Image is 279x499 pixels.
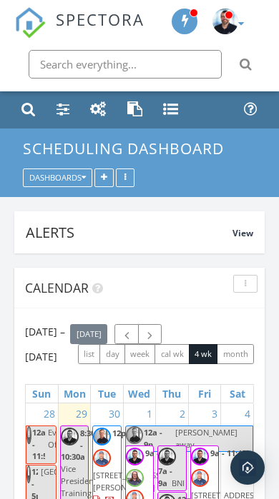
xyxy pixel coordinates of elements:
[95,385,119,403] a: Tuesday
[25,279,89,296] span: Calendar
[195,385,214,403] a: Friday
[61,428,100,463] span: 8:30a - 10:30a
[31,426,45,463] span: 12a - 11:59p
[209,403,220,424] a: Go to October 3, 2025
[26,465,31,483] img: evan_headshot_w_background.jpg
[143,426,172,452] span: 12a - 9p
[93,449,111,467] img: evan_headshot_w_background.jpg
[138,324,162,344] button: Next
[26,223,232,242] div: Alerts
[227,385,248,403] a: Saturday
[85,96,112,124] a: Automations (Advanced)
[16,96,41,124] a: Inspections
[29,173,86,181] div: Dashboards
[191,469,209,487] img: evan_headshot_w_background.jpg
[155,344,190,364] button: cal wk
[242,403,253,424] a: Go to October 4, 2025
[114,324,138,344] button: Previous
[99,344,125,364] button: day
[145,448,182,458] span: 9a - 2:45p
[189,344,218,364] button: 4 wk
[212,9,238,34] img: david_headshot_w_bg.png
[41,466,120,477] span: [GEOGRAPHIC_DATA]
[144,403,155,424] a: Go to October 1, 2025
[210,448,251,458] span: 9a - 11:45a
[56,7,145,30] span: SPECTORA
[126,426,144,444] img: mitch_headshot_w_bg.png
[73,403,90,424] a: Go to September 29, 2025
[106,403,123,424] a: Go to September 30, 2025
[23,168,92,186] button: Dashboards
[112,428,153,438] span: 12p - 2:38p
[70,324,107,344] button: [DATE]
[122,96,148,124] a: Templates
[29,50,222,79] input: Search everything...
[160,385,184,403] a: Thursday
[230,450,265,485] div: Open Intercom Messenger
[29,385,54,403] a: Sunday
[217,344,254,364] button: month
[41,403,58,424] a: Go to September 28, 2025
[158,465,172,488] span: 7a - 9a
[61,428,79,445] img: david_headshot_w_bg.png
[14,21,145,49] a: SPECTORA
[239,96,263,124] a: Support Center
[93,470,163,493] span: [STREET_ADDRESS][PERSON_NAME]
[158,448,176,465] img: david_headshot_w_bg.png
[26,426,31,444] img: evan_headshot_w_background.jpg
[172,478,185,488] span: BNI
[14,7,46,39] img: The Best Home Inspection Software - Spectora
[25,319,70,369] h2: [DATE] – [DATE]
[191,448,209,465] img: david_headshot_w_bg.png
[126,469,144,487] img: brian_headshot_w_background.png
[93,428,111,445] img: mitch_headshot_w_bg.png
[48,427,66,450] span: Evan Off
[78,344,101,364] button: list
[126,448,144,465] img: david_headshot_w_bg.png
[232,227,253,239] span: View
[177,403,188,424] a: Go to October 2, 2025
[23,138,235,158] a: Scheduling Dashboard
[158,96,184,124] a: Tasks
[125,385,153,403] a: Wednesday
[61,385,89,403] a: Monday
[52,96,75,124] a: Settings
[124,344,156,364] button: week
[175,427,238,450] span: [PERSON_NAME] away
